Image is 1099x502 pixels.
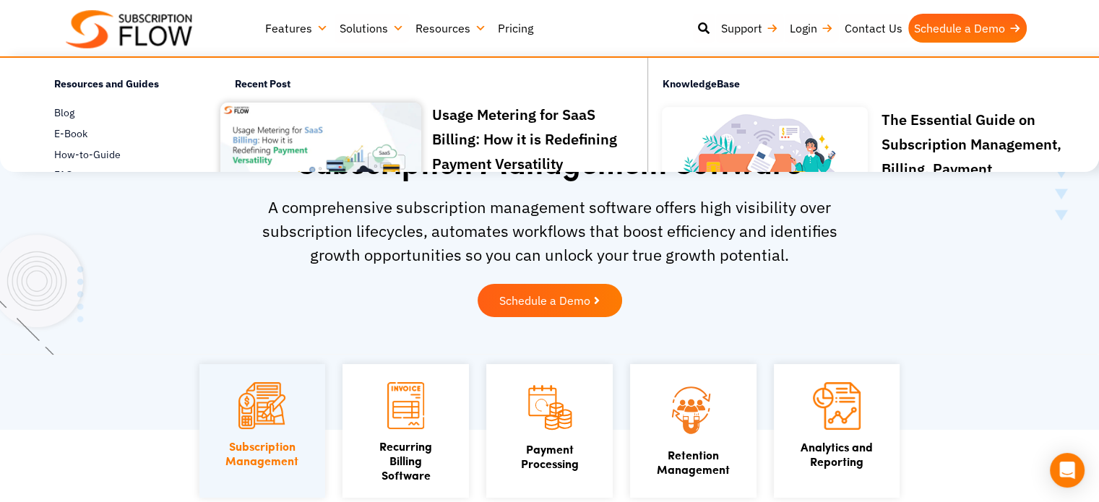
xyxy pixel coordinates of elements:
[478,284,622,317] a: Schedule a Demo
[334,14,410,43] a: Solutions
[715,14,784,43] a: Support
[238,382,285,429] img: Subscription Management icon
[54,76,184,97] h4: Resources and Guides
[813,382,861,430] img: Analytics and Reporting icon
[520,441,578,472] a: PaymentProcessing
[235,76,636,97] h4: Recent Post
[882,108,1063,206] p: The Essential Guide on Subscription Management, Billing, Payment Processing, and Retention
[801,438,873,469] a: Analytics andReporting
[432,105,617,178] a: Usage Metering for SaaS Billing: How it is Redefining Payment Versatility
[220,103,421,236] img: Usage Metering for SaaS Billing: How it is Redefining Payment Versatility
[54,105,74,121] span: Blog
[225,438,298,469] a: SubscriptionManagement
[908,14,1027,43] a: Schedule a Demo
[54,125,184,142] a: E-Book
[54,147,121,163] span: How-to-Guide
[526,382,573,432] img: Payment Processing icon
[379,438,432,483] a: Recurring Billing Software
[492,14,539,43] a: Pricing
[250,105,850,181] h1: Scale Seamlessly with Advanced Subscription Management Software
[839,14,908,43] a: Contact Us
[663,69,1085,100] h4: KnowledgeBase
[657,446,730,477] a: Retention Management
[54,126,87,142] span: E-Book
[652,382,735,437] img: Retention Management icon
[66,10,192,48] img: Subscriptionflow
[1050,453,1085,488] div: Open Intercom Messenger
[499,295,590,306] span: Schedule a Demo
[54,167,184,184] a: FAQs
[387,382,424,429] img: Recurring Billing Software icon
[784,14,839,43] a: Login
[250,195,850,267] p: A comprehensive subscription management software offers high visibility over subscription lifecyc...
[54,104,184,121] a: Blog
[54,146,184,163] a: How-to-Guide
[655,100,874,245] img: Online-recurring-Billing-software
[54,168,78,183] span: FAQs
[410,14,492,43] a: Resources
[259,14,334,43] a: Features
